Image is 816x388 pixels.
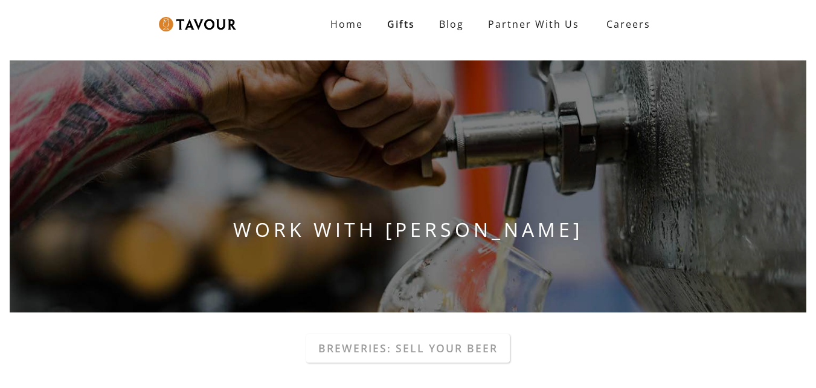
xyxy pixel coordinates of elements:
a: Home [318,12,375,36]
a: Breweries: Sell your beer [306,334,510,362]
strong: Home [330,18,363,31]
strong: Careers [606,12,651,36]
a: Careers [591,7,660,41]
a: Partner With Us [476,12,591,36]
h1: WORK WITH [PERSON_NAME] [10,215,806,244]
a: Blog [427,12,476,36]
a: Gifts [375,12,427,36]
